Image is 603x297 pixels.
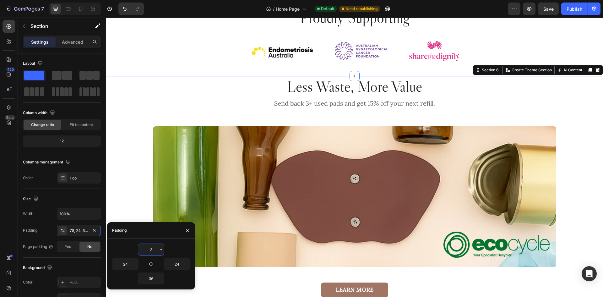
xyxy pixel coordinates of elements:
div: 12 [24,137,100,146]
div: 450 [6,67,15,72]
h2: Less Waste, More Value [8,59,490,79]
div: Publish [567,6,582,12]
div: Page padding [23,244,53,250]
p: Send back 3+ used pads and get 15% off your next refill. [8,82,489,90]
div: Beta [5,115,15,120]
div: Size [23,195,40,203]
div: Add... [70,280,99,285]
img: gempages_579986872772592388-18c9edd4-0f91-400a-9308-8d0456763fc3.webp [303,24,353,43]
span: Home Page [276,6,300,12]
span: Save [543,6,554,12]
div: Padding [112,228,127,233]
div: Padding [23,228,37,233]
div: 78, 24, 36, 24 [70,228,88,234]
input: Auto [57,208,100,219]
p: Learn More [230,269,268,276]
p: Create Theme Section [406,50,446,55]
span: Change ratio [31,122,54,128]
input: Auto [138,273,164,284]
span: Yes [65,244,71,250]
button: Publish [561,3,588,15]
span: No [87,244,92,250]
div: Open Intercom Messenger [582,266,597,281]
p: 7 [41,5,44,13]
p: Settings [31,39,49,45]
div: Section 6 [375,50,394,55]
div: Width [23,211,33,217]
img: gempages_579986872772592388-cd98de93-cac9-4f32-902c-cd2eef80bec5.webp [144,24,208,43]
div: 1 col [70,175,99,181]
span: Fit to content [70,122,93,128]
div: Background [23,264,53,272]
div: Columns management [23,158,72,167]
div: Order [23,175,33,181]
input: Auto [112,258,138,270]
img: gempages_579986872772592388-26d0a13f-3d9b-4711-82f7-a2278b66cbe2.webp [228,24,283,43]
div: Undo/Redo [118,3,144,15]
a: Learn More [215,265,282,280]
img: gempages_579986872772592388-24b1be92-adbb-463f-adb0-391e052dc264.webp [47,109,450,250]
input: Auto [164,258,190,270]
div: Color [23,279,33,285]
iframe: Design area [106,18,603,297]
span: Need republishing [345,6,378,12]
input: Auto [138,244,164,255]
button: 7 [3,3,47,15]
span: Default [321,6,334,12]
div: Column width [23,109,56,117]
p: Advanced [62,39,83,45]
div: Layout [23,59,44,68]
button: Save [538,3,559,15]
button: AI Content [450,49,478,56]
span: / [273,6,274,12]
p: Section [30,22,82,30]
